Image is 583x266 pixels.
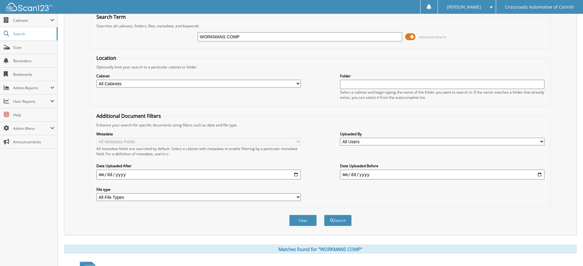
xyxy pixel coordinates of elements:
[340,131,544,137] label: Uploaded By
[161,151,169,156] a: here
[96,170,301,179] input: start
[340,163,544,168] label: Date Uploaded Before
[13,31,54,37] span: Search
[340,170,544,179] input: end
[419,35,446,39] span: Advanced Search
[447,5,481,9] span: [PERSON_NAME]
[324,215,352,226] button: Search
[13,72,54,77] span: Bookmarks
[93,55,119,61] legend: Location
[96,187,301,192] label: File type
[13,112,54,118] span: Help
[6,3,52,11] img: scan123-logo-white.svg
[96,131,301,137] label: Metadata
[289,215,317,226] button: Clear
[93,122,547,128] div: Enhance your search for specific documents using filters such as date and file type.
[13,58,54,64] span: Reminders
[505,5,574,9] span: Crossroads Automotive of Corinth
[13,85,50,91] span: Admin Reports
[13,126,50,131] span: Admin Menu
[13,18,50,23] span: Cabinets
[96,73,301,79] label: Cabinet
[96,146,301,156] div: All metadata fields are searched by default. Select a cabinet with metadata to enable filtering b...
[93,13,129,20] legend: Search Term
[552,237,583,266] iframe: Chat Widget
[13,99,50,104] span: User Reports
[13,45,54,50] span: Scan
[93,113,164,119] legend: Additional Document Filters
[93,23,547,29] div: Searches all cabinets, folders, files, metadata, and keywords
[64,245,577,254] div: Matches found for "WORKMANS COMP"
[340,73,544,79] label: Folder
[96,163,301,168] label: Date Uploaded After
[340,90,544,100] div: Select a cabinet and begin typing the name of the folder you want to search in. If the name match...
[13,139,54,145] span: Announcements
[93,64,547,70] div: Optionally limit your search to a particular cabinet or folder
